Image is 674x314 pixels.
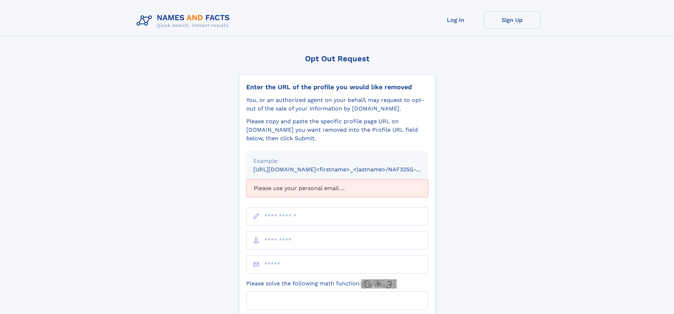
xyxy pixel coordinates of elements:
img: Logo Names and Facts [134,11,236,30]
a: Sign Up [484,11,541,29]
div: Opt Out Request [239,54,436,63]
div: Please copy and paste the specific profile page URL on [DOMAIN_NAME] you want removed into the Pr... [246,117,428,143]
div: Please use your personal email ... [246,179,428,197]
div: You, or an authorized agent on your behalf, may request to opt-out of the sale of your informatio... [246,96,428,113]
small: [URL][DOMAIN_NAME]<firstname>_<lastname>/NAF325G-xxxxxxxx [253,166,442,173]
div: Enter the URL of the profile you would like removed [246,83,428,91]
a: Log In [427,11,484,29]
label: Please solve the following math function: [246,279,397,289]
div: Example: [253,157,421,165]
